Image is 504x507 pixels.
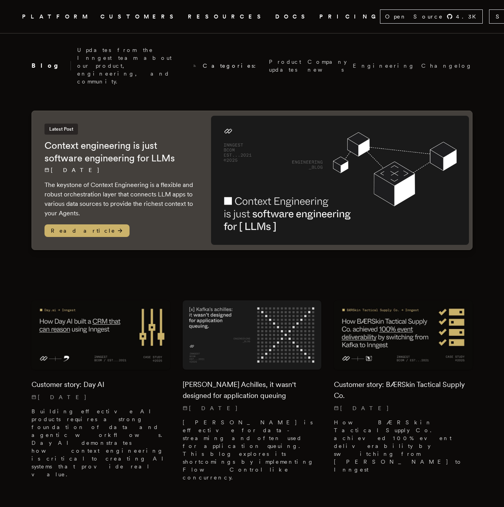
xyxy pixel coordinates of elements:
p: The keystone of Context Engineering is a flexible and robust orchestration layer that connects LL... [44,180,195,218]
p: Updates from the Inngest team about our product, engineering, and community. [77,46,187,85]
p: [DATE] [183,404,321,412]
a: Company news [308,58,346,74]
img: Featured image for Customer story: BÆRSkin Tactical Supply Co. blog post [334,300,472,370]
p: [DATE] [44,166,195,174]
a: Latest PostContext engineering is just software engineering for LLMs[DATE] The keystone of Contex... [31,111,472,250]
h2: Blog [31,61,71,70]
p: How BÆRSkin Tactical Supply Co. achieved 100% event deliverability by switching from [PERSON_NAME... [334,418,472,474]
button: PLATFORM [22,12,91,22]
a: Featured image for Customer story: Day AI blog postCustomer story: Day AI[DATE] Building effectiv... [31,300,170,485]
a: Featured image for Customer story: BÆRSkin Tactical Supply Co. blog postCustomer story: BÆRSkin T... [334,300,472,480]
img: Featured image for Kafka's Achilles, it wasn't designed for application queuing blog post [183,300,321,370]
img: Featured image for Customer story: Day AI blog post [31,300,170,370]
a: Product updates [269,58,301,74]
a: CUSTOMERS [100,12,178,22]
p: [DATE] [334,404,472,412]
h2: Customer story: Day AI [31,379,170,390]
a: Engineering [353,62,415,70]
a: DOCS [275,12,310,22]
img: Featured image for Context engineering is just software engineering for LLMs blog post [211,116,469,244]
span: Read article [44,224,130,237]
p: Building effective AI products requires a strong foundation of data and agentic workflows. Day AI... [31,407,170,478]
p: [PERSON_NAME] is effective for data-streaming and often used for application queuing. This blog e... [183,418,321,481]
p: [DATE] [31,393,170,401]
span: Categories: [203,62,263,70]
button: RESOURCES [188,12,266,22]
span: Latest Post [44,124,78,135]
a: Featured image for Kafka's Achilles, it wasn't designed for application queuing blog post[PERSON_... [183,300,321,488]
span: Open Source [385,13,443,20]
span: 4.3 K [456,13,481,20]
h2: [PERSON_NAME] Achilles, it wasn't designed for application queuing [183,379,321,401]
a: PRICING [319,12,380,22]
a: Changelog [421,62,472,70]
h2: Customer story: BÆRSkin Tactical Supply Co. [334,379,472,401]
h2: Context engineering is just software engineering for LLMs [44,139,195,165]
